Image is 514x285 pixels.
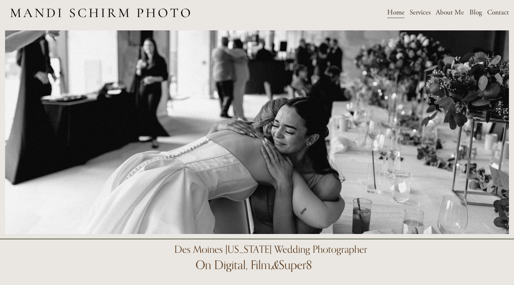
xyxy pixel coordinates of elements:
img: Des Moines Wedding Photographer - Mandi Schirm Photo [5,0,196,25]
img: K&D-269.jpg [5,30,509,234]
h1: Des Moines [US_STATE] Wedding Photographer [174,244,367,254]
a: About Me [436,6,464,19]
span: Services [410,7,431,18]
h1: On Digital, Film, Super8 [196,259,312,271]
a: Home [387,6,405,19]
a: folder dropdown [410,6,431,19]
em: & [272,255,279,275]
a: Blog [469,6,482,19]
a: Contact [487,6,509,19]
